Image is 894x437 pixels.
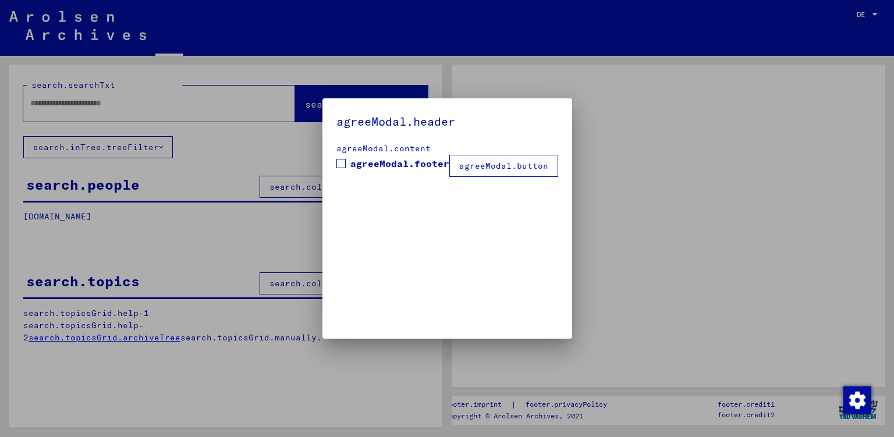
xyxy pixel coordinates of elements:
button: agreeModal.button [449,155,558,177]
img: Zustimmung ändern [843,386,871,414]
span: agreeModal.footer [350,157,449,170]
div: agreeModal.content [336,143,558,155]
h5: agreeModal.header [336,112,558,131]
